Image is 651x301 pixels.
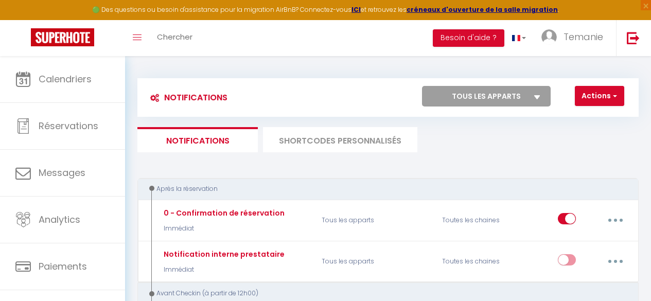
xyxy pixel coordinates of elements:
[31,28,94,46] img: Super Booking
[315,205,435,235] p: Tous les apparts
[39,73,92,85] span: Calendriers
[39,260,87,273] span: Paiements
[435,205,516,235] div: Toutes les chaines
[407,5,558,14] a: créneaux d'ouverture de la salle migration
[161,207,285,219] div: 0 - Confirmation de réservation
[161,224,285,234] p: Immédiat
[564,30,603,43] span: Temanie
[39,166,85,179] span: Messages
[39,119,98,132] span: Réservations
[627,31,640,44] img: logout
[433,29,504,47] button: Besoin d'aide ?
[575,86,624,107] button: Actions
[161,265,285,275] p: Immédiat
[351,5,361,14] a: ICI
[607,255,643,293] iframe: Chat
[149,20,200,56] a: Chercher
[161,249,285,260] div: Notification interne prestataire
[263,127,417,152] li: SHORTCODES PERSONNALISÉS
[147,184,620,194] div: Après la réservation
[435,246,516,276] div: Toutes les chaines
[157,31,192,42] span: Chercher
[137,127,258,152] li: Notifications
[39,213,80,226] span: Analytics
[541,29,557,45] img: ...
[145,86,227,109] h3: Notifications
[315,246,435,276] p: Tous les apparts
[534,20,616,56] a: ... Temanie
[147,289,620,298] div: Avant Checkin (à partir de 12h00)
